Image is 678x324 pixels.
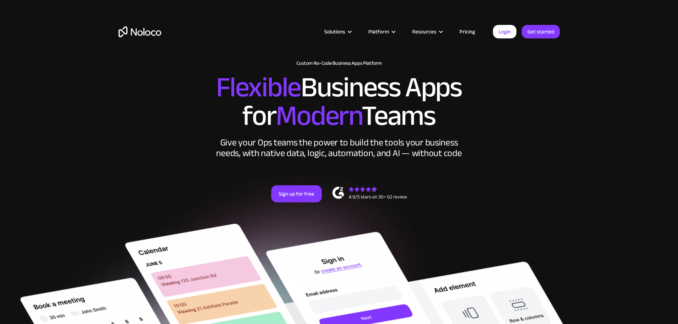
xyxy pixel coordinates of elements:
div: Give your Ops teams the power to build the tools your business needs, with native data, logic, au... [215,137,464,159]
span: Flexible [216,61,301,114]
div: Solutions [324,27,345,36]
div: Resources [403,27,451,36]
div: Resources [412,27,436,36]
a: Login [493,25,516,38]
a: Get started [522,25,560,38]
a: Pricing [451,27,484,36]
a: Sign up for free [271,185,322,202]
div: Solutions [315,27,359,36]
div: Platform [359,27,403,36]
div: Platform [368,27,389,36]
a: home [119,26,161,37]
span: Modern [276,89,362,142]
h2: Business Apps for Teams [119,73,560,130]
